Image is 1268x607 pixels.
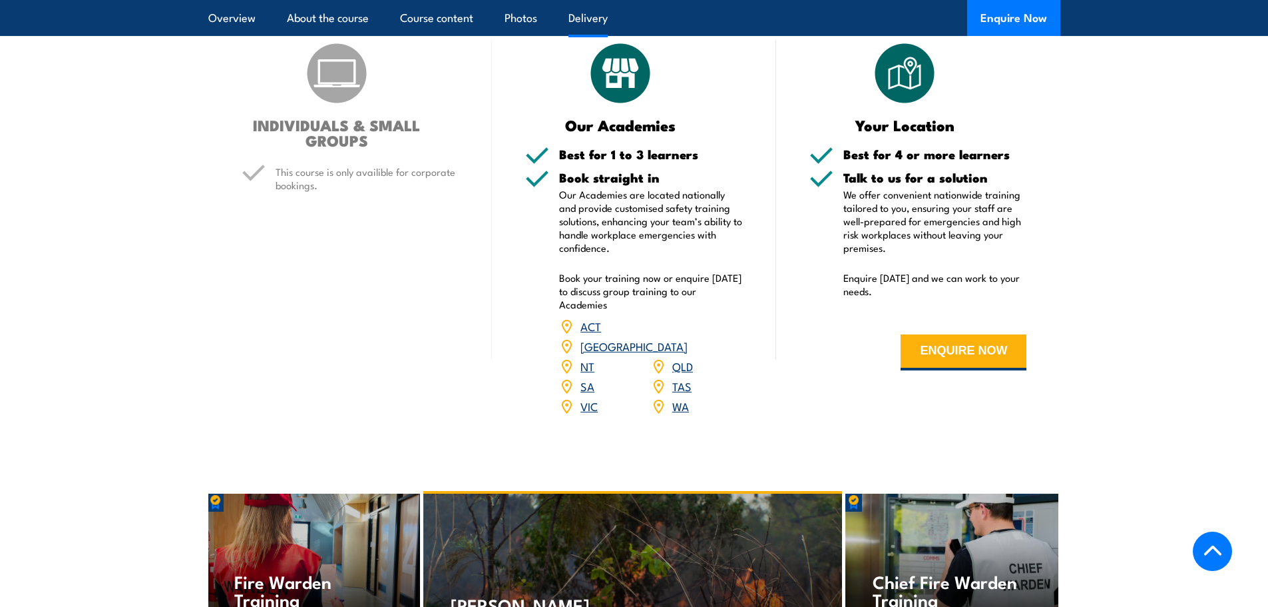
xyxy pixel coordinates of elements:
p: Our Academies are located nationally and provide customised safety training solutions, enhancing ... [559,188,743,255]
h3: INDIVIDUALS & SMALL GROUPS [242,117,433,148]
h5: Best for 4 or more learners [843,148,1027,161]
a: TAS [672,378,692,394]
h3: Your Location [809,117,1000,133]
p: This course is only availible for corporate bookings. [276,165,459,192]
button: ENQUIRE NOW [901,334,1026,370]
h3: Our Academies [525,117,716,133]
a: SA [580,378,594,394]
p: We offer convenient nationwide training tailored to you, ensuring your staff are well-prepared fo... [843,188,1027,255]
h5: Best for 1 to 3 learners [559,148,743,161]
p: Enquire [DATE] and we can work to your needs. [843,271,1027,298]
a: [GEOGRAPHIC_DATA] [580,338,688,354]
a: QLD [672,358,693,374]
h5: Talk to us for a solution [843,171,1027,184]
a: VIC [580,398,598,414]
a: ACT [580,318,601,334]
a: NT [580,358,594,374]
a: WA [672,398,689,414]
h5: Book straight in [559,171,743,184]
p: Book your training now or enquire [DATE] to discuss group training to our Academies [559,271,743,311]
